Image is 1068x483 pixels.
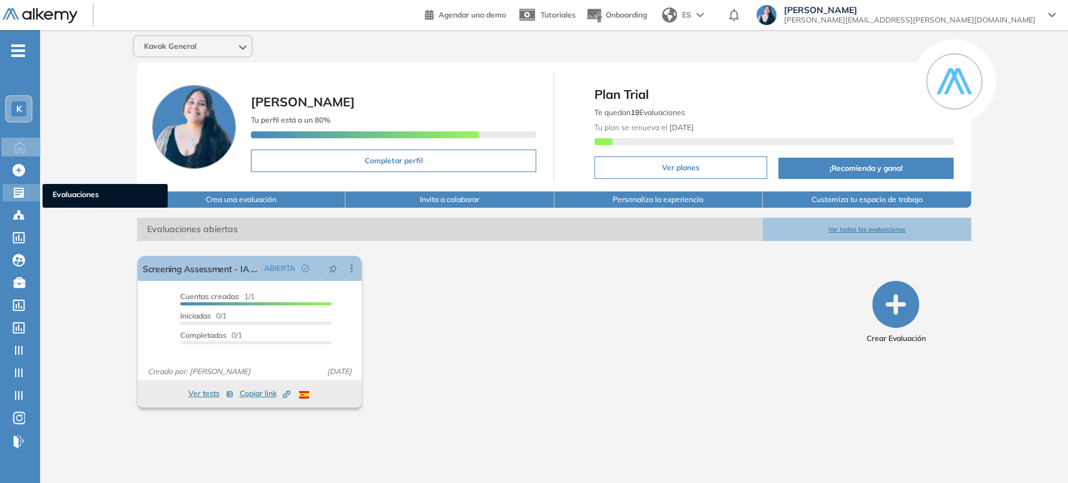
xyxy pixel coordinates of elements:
button: pushpin [319,258,347,278]
button: Customiza tu espacio de trabajo [763,191,971,208]
span: Copiar link [240,388,290,399]
button: Crear Evaluación [866,281,925,344]
button: Onboarding [586,2,647,29]
span: 1/1 [180,292,255,301]
span: Evaluaciones abiertas [137,218,763,241]
span: Plan Trial [594,85,954,104]
span: [PERSON_NAME] [251,94,355,109]
span: ES [682,9,691,21]
span: K [16,104,22,114]
span: Te quedan Evaluaciones [594,108,685,117]
span: 0/1 [180,330,242,340]
span: ABIERTA [264,263,295,274]
a: Screening Assessment - IA Training [143,256,259,281]
span: 0/1 [180,311,226,320]
span: Iniciadas [180,311,211,320]
button: Personaliza la experiencia [554,191,763,208]
span: Cuentas creadas [180,292,239,301]
button: Completar perfil [251,150,536,172]
button: Ver tests [188,386,233,401]
button: ¡Recomienda y gana! [778,158,954,179]
iframe: Chat Widget [1005,423,1068,483]
span: Tu perfil está a un 80% [251,115,330,125]
div: Widget de chat [1005,423,1068,483]
button: Invita a colaborar [345,191,554,208]
span: Onboarding [606,10,647,19]
span: Kavak General [144,41,196,51]
img: world [662,8,677,23]
span: Evaluaciones [53,189,158,203]
span: Tu plan se renueva el [594,123,694,132]
i: - [11,49,25,52]
b: [DATE] [668,123,694,132]
span: Creado por: [PERSON_NAME] [143,366,255,377]
button: Ver planes [594,156,767,179]
span: check-circle [302,265,309,272]
span: Crear Evaluación [866,333,925,344]
button: Copiar link [240,386,290,401]
span: Agendar una demo [439,10,506,19]
img: ESP [299,391,309,399]
button: Ver todas las evaluaciones [763,218,971,241]
b: 19 [631,108,639,117]
img: arrow [696,13,704,18]
span: Tutoriales [541,10,576,19]
button: Crea una evaluación [137,191,345,208]
img: Logo [3,8,78,24]
span: [PERSON_NAME] [784,5,1035,15]
span: [DATE] [322,366,357,377]
a: Agendar una demo [425,6,506,21]
img: Foto de perfil [152,85,236,169]
span: pushpin [328,263,337,273]
span: Completados [180,330,226,340]
span: [PERSON_NAME][EMAIL_ADDRESS][PERSON_NAME][DOMAIN_NAME] [784,15,1035,25]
